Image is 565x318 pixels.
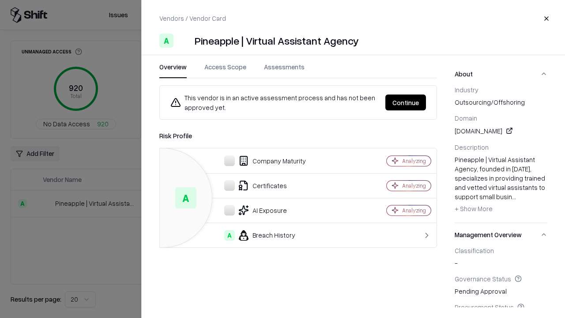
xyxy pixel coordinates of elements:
span: + Show More [455,204,493,212]
button: About [455,62,547,86]
div: Governance Status [455,275,547,283]
span: ... [512,193,516,201]
div: Pineapple | Virtual Assistant Agency, founded in [DATE], specializes in providing trained and vet... [455,155,547,216]
div: Procurement Status [455,303,547,311]
button: Overview [159,62,187,78]
div: Pineapple | Virtual Assistant Agency [195,34,359,48]
div: [DOMAIN_NAME] [455,125,547,136]
span: outsourcing/offshoring [455,98,547,107]
div: Domain [455,114,547,122]
div: About [455,86,547,223]
div: A [159,34,173,48]
div: Risk Profile [159,130,437,141]
div: Analyzing [402,182,426,189]
div: Analyzing [402,157,426,165]
div: Breach History [167,230,356,241]
div: A [224,230,235,241]
button: Continue [385,95,426,110]
div: Industry [455,86,547,94]
div: AI Exposure [167,205,356,216]
div: A [175,187,196,208]
div: Pending Approval [455,275,547,296]
div: This vendor is in an active assessment process and has not been approved yet. [170,93,378,112]
div: Description [455,143,547,151]
p: Vendors / Vendor Card [159,14,226,23]
button: Access Scope [204,62,246,78]
button: Assessments [264,62,305,78]
div: Analyzing [402,207,426,214]
div: Certificates [167,180,356,191]
button: Management Overview [455,223,547,246]
div: Classification [455,246,547,254]
img: Pineapple | Virtual Assistant Agency [177,34,191,48]
div: - [455,246,547,268]
button: + Show More [455,201,493,216]
div: Company Maturity [167,155,356,166]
